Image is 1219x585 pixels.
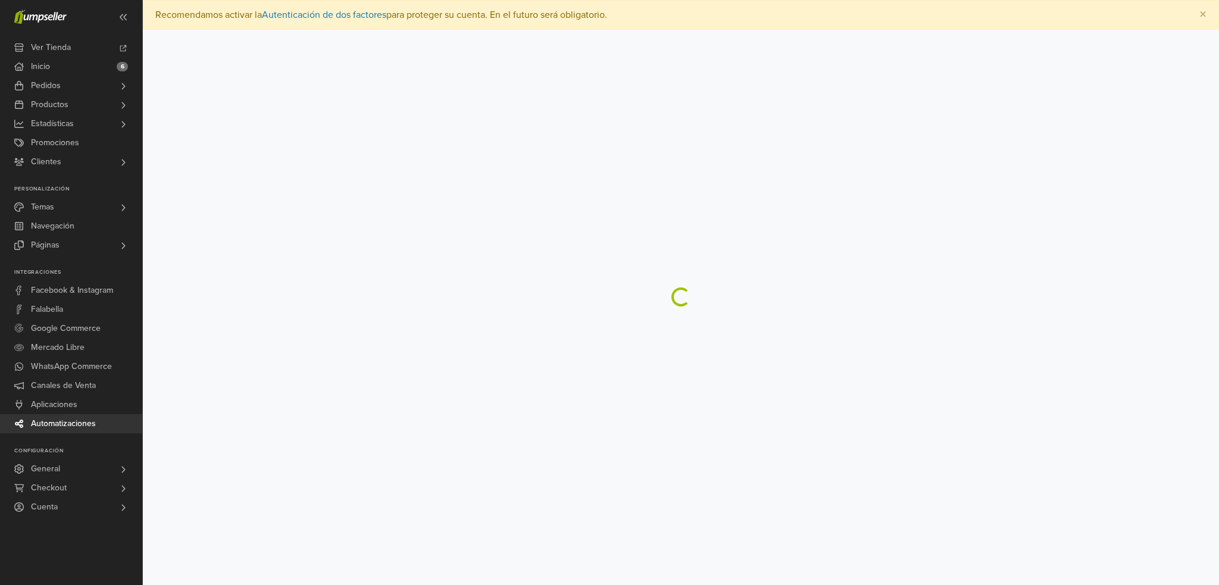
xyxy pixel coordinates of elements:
[1199,6,1207,23] span: ×
[31,281,113,300] span: Facebook & Instagram
[262,9,386,21] a: Autenticación de dos factores
[31,114,74,133] span: Estadísticas
[31,38,71,57] span: Ver Tienda
[31,338,85,357] span: Mercado Libre
[1187,1,1218,29] button: Close
[31,478,67,498] span: Checkout
[31,498,58,517] span: Cuenta
[31,95,68,114] span: Productos
[31,152,61,171] span: Clientes
[14,448,142,455] p: Configuración
[31,133,79,152] span: Promociones
[31,319,101,338] span: Google Commerce
[31,395,77,414] span: Aplicaciones
[14,269,142,276] p: Integraciones
[31,76,61,95] span: Pedidos
[31,198,54,217] span: Temas
[117,62,128,71] span: 6
[31,459,60,478] span: General
[31,217,74,236] span: Navegación
[31,300,63,319] span: Falabella
[31,376,96,395] span: Canales de Venta
[14,186,142,193] p: Personalización
[31,414,96,433] span: Automatizaciones
[31,57,50,76] span: Inicio
[31,236,60,255] span: Páginas
[31,357,112,376] span: WhatsApp Commerce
